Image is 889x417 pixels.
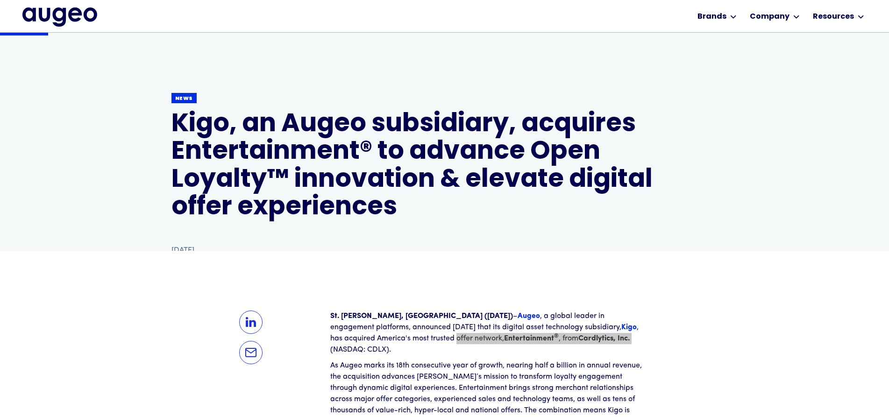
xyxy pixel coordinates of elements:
a: Augeo [518,312,540,320]
img: Augeo's full logo in midnight blue. [22,7,97,26]
a: Cardlytics, Inc. [578,335,630,342]
a: Entertainment® [504,335,559,342]
sup: ® [554,333,559,339]
h1: Kigo, an Augeo subsidiary, acquires Entertainment® to advance Open Loyalty™ innovation & elevate ... [171,111,718,222]
div: News [175,95,193,102]
strong: St. [PERSON_NAME], [GEOGRAPHIC_DATA] ([DATE]) [330,312,513,320]
div: Brands [697,11,726,22]
div: Resources [813,11,854,22]
a: Kigo [621,324,637,331]
div: [DATE] [171,245,194,256]
a: home [22,7,97,26]
div: Company [750,11,789,22]
p: – , a global leader in engagement platforms, announced [DATE] that its digital asset technology s... [330,311,648,355]
strong: Entertainment [504,335,559,342]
